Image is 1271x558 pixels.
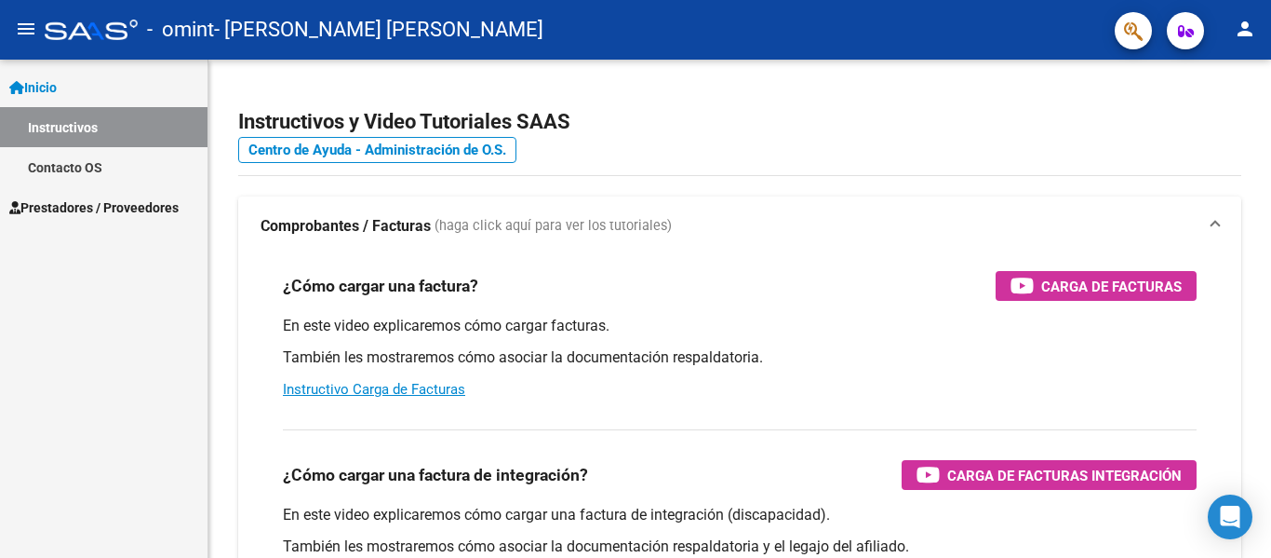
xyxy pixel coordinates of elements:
[238,137,516,163] a: Centro de Ayuda - Administración de O.S.
[283,537,1197,557] p: También les mostraremos cómo asociar la documentación respaldatoria y el legajo del afiliado.
[238,197,1241,256] mat-expansion-panel-header: Comprobantes / Facturas (haga click aquí para ver los tutoriales)
[283,316,1197,336] p: En este video explicaremos cómo cargar facturas.
[1041,275,1182,298] span: Carga de Facturas
[283,273,478,299] h3: ¿Cómo cargar una factura?
[214,9,543,50] span: - [PERSON_NAME] [PERSON_NAME]
[261,216,431,237] strong: Comprobantes / Facturas
[283,347,1197,368] p: También les mostraremos cómo asociar la documentación respaldatoria.
[1234,18,1256,40] mat-icon: person
[9,197,179,218] span: Prestadores / Proveedores
[147,9,214,50] span: - omint
[1208,495,1252,539] div: Open Intercom Messenger
[15,18,37,40] mat-icon: menu
[238,104,1241,140] h2: Instructivos y Video Tutoriales SAAS
[902,460,1197,490] button: Carga de Facturas Integración
[9,77,57,98] span: Inicio
[996,271,1197,301] button: Carga de Facturas
[947,464,1182,487] span: Carga de Facturas Integración
[283,505,1197,525] p: En este video explicaremos cómo cargar una factura de integración (discapacidad).
[283,462,588,488] h3: ¿Cómo cargar una factura de integración?
[283,381,465,398] a: Instructivo Carga de Facturas
[435,216,672,237] span: (haga click aquí para ver los tutoriales)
